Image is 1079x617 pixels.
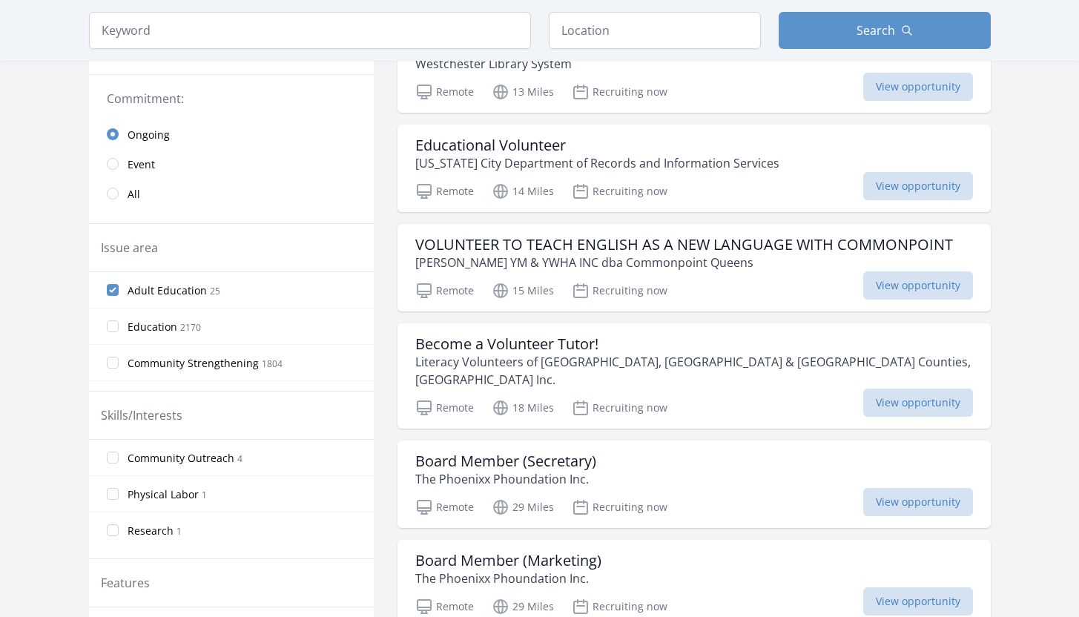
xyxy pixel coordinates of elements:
[128,128,170,142] span: Ongoing
[863,587,973,616] span: View opportunity
[572,498,667,516] p: Recruiting now
[101,239,158,257] legend: Issue area
[397,323,991,429] a: Become a Volunteer Tutor! Literacy Volunteers of [GEOGRAPHIC_DATA], [GEOGRAPHIC_DATA] & [GEOGRAPH...
[415,498,474,516] p: Remote
[492,182,554,200] p: 14 Miles
[415,552,601,570] h3: Board Member (Marketing)
[89,12,531,49] input: Keyword
[128,524,174,538] span: Research
[572,182,667,200] p: Recruiting now
[107,90,356,108] legend: Commitment:
[397,25,991,113] a: Writing Tutors for Adults Westchester Library System Remote 13 Miles Recruiting now View opportunity
[107,284,119,296] input: Adult Education 25
[572,598,667,616] p: Recruiting now
[101,574,150,592] legend: Features
[89,179,374,208] a: All
[415,83,474,101] p: Remote
[128,187,140,202] span: All
[863,73,973,101] span: View opportunity
[128,320,177,334] span: Education
[415,254,953,271] p: [PERSON_NAME] YM & YWHA INC dba Commonpoint Queens
[492,399,554,417] p: 18 Miles
[863,271,973,300] span: View opportunity
[572,83,667,101] p: Recruiting now
[397,441,991,528] a: Board Member (Secretary) The Phoenixx Phoundation Inc. Remote 29 Miles Recruiting now View opport...
[863,488,973,516] span: View opportunity
[210,285,220,297] span: 25
[415,55,584,73] p: Westchester Library System
[237,452,242,465] span: 4
[549,12,761,49] input: Location
[779,12,991,49] button: Search
[107,357,119,369] input: Community Strengthening 1804
[415,353,973,389] p: Literacy Volunteers of [GEOGRAPHIC_DATA], [GEOGRAPHIC_DATA] & [GEOGRAPHIC_DATA] Counties, [GEOGRA...
[128,451,234,466] span: Community Outreach
[415,236,953,254] h3: VOLUNTEER TO TEACH ENGLISH AS A NEW LANGUAGE WITH COMMONPOINT
[492,83,554,101] p: 13 Miles
[176,525,182,538] span: 1
[415,154,779,172] p: [US_STATE] City Department of Records and Information Services
[397,125,991,212] a: Educational Volunteer [US_STATE] City Department of Records and Information Services Remote 14 Mi...
[415,182,474,200] p: Remote
[107,524,119,536] input: Research 1
[492,598,554,616] p: 29 Miles
[415,452,596,470] h3: Board Member (Secretary)
[107,320,119,332] input: Education 2170
[397,224,991,311] a: VOLUNTEER TO TEACH ENGLISH AS A NEW LANGUAGE WITH COMMONPOINT [PERSON_NAME] YM & YWHA INC dba Com...
[101,406,182,424] legend: Skills/Interests
[262,357,283,370] span: 1804
[180,321,201,334] span: 2170
[415,335,973,353] h3: Become a Volunteer Tutor!
[128,487,199,502] span: Physical Labor
[415,570,601,587] p: The Phoenixx Phoundation Inc.
[572,282,667,300] p: Recruiting now
[572,399,667,417] p: Recruiting now
[415,282,474,300] p: Remote
[415,470,596,488] p: The Phoenixx Phoundation Inc.
[492,498,554,516] p: 29 Miles
[863,389,973,417] span: View opportunity
[128,283,207,298] span: Adult Education
[415,399,474,417] p: Remote
[492,282,554,300] p: 15 Miles
[857,22,895,39] span: Search
[863,172,973,200] span: View opportunity
[128,356,259,371] span: Community Strengthening
[89,119,374,149] a: Ongoing
[415,598,474,616] p: Remote
[107,452,119,463] input: Community Outreach 4
[107,488,119,500] input: Physical Labor 1
[128,157,155,172] span: Event
[89,149,374,179] a: Event
[202,489,207,501] span: 1
[415,136,779,154] h3: Educational Volunteer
